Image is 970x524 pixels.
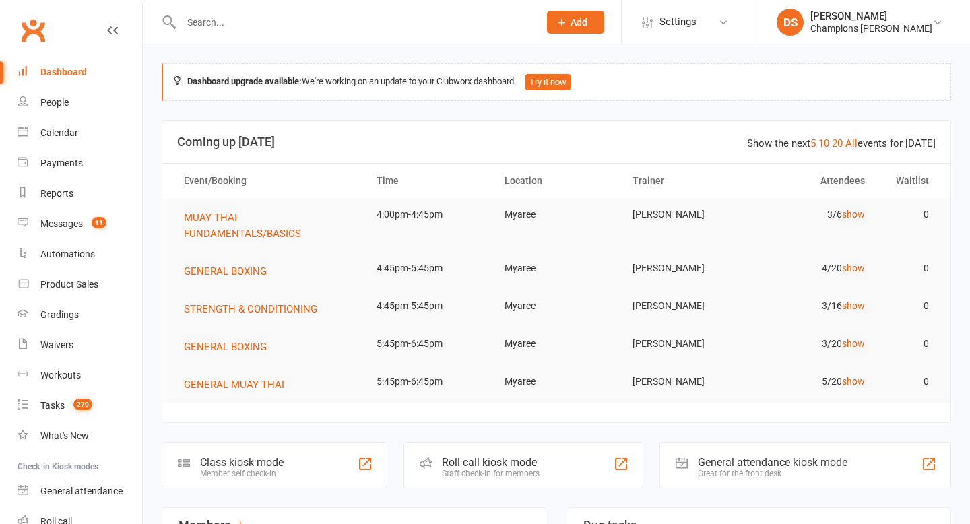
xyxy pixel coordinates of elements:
[40,188,73,199] div: Reports
[184,376,294,393] button: GENERAL MUAY THAI
[492,366,620,397] td: Myaree
[842,263,865,273] a: show
[18,239,142,269] a: Automations
[40,279,98,290] div: Product Sales
[184,341,267,353] span: GENERAL BOXING
[18,421,142,451] a: What's New
[92,217,106,228] span: 11
[184,265,267,277] span: GENERAL BOXING
[748,253,876,284] td: 4/20
[172,164,364,198] th: Event/Booking
[748,328,876,360] td: 3/20
[810,137,816,150] a: 5
[184,301,327,317] button: STRENGTH & CONDITIONING
[18,209,142,239] a: Messages 11
[877,290,941,322] td: 0
[877,164,941,198] th: Waitlist
[40,486,123,496] div: General attendance
[18,118,142,148] a: Calendar
[364,328,492,360] td: 5:45pm-6:45pm
[18,88,142,118] a: People
[698,469,847,478] div: Great for the front desk
[18,476,142,506] a: General attendance kiosk mode
[818,137,829,150] a: 10
[18,178,142,209] a: Reports
[492,253,620,284] td: Myaree
[18,57,142,88] a: Dashboard
[200,456,284,469] div: Class kiosk mode
[40,370,81,381] div: Workouts
[40,430,89,441] div: What's New
[810,22,932,34] div: Champions [PERSON_NAME]
[810,10,932,22] div: [PERSON_NAME]
[659,7,697,37] span: Settings
[748,164,876,198] th: Attendees
[842,209,865,220] a: show
[832,137,843,150] a: 20
[184,263,276,280] button: GENERAL BOXING
[364,290,492,322] td: 4:45pm-5:45pm
[748,199,876,230] td: 3/6
[571,17,587,28] span: Add
[364,199,492,230] td: 4:00pm-4:45pm
[40,158,83,168] div: Payments
[16,13,50,47] a: Clubworx
[877,328,941,360] td: 0
[40,67,87,77] div: Dashboard
[698,456,847,469] div: General attendance kiosk mode
[184,209,352,242] button: MUAY THAI FUNDAMENTALS/BASICS
[40,400,65,411] div: Tasks
[184,379,284,391] span: GENERAL MUAY THAI
[18,300,142,330] a: Gradings
[877,199,941,230] td: 0
[18,148,142,178] a: Payments
[620,164,748,198] th: Trainer
[877,366,941,397] td: 0
[525,74,571,90] button: Try it now
[184,211,301,240] span: MUAY THAI FUNDAMENTALS/BASICS
[184,303,317,315] span: STRENGTH & CONDITIONING
[492,164,620,198] th: Location
[620,253,748,284] td: [PERSON_NAME]
[40,127,78,138] div: Calendar
[620,328,748,360] td: [PERSON_NAME]
[877,253,941,284] td: 0
[748,290,876,322] td: 3/16
[187,76,302,86] strong: Dashboard upgrade available:
[200,469,284,478] div: Member self check-in
[364,366,492,397] td: 5:45pm-6:45pm
[40,97,69,108] div: People
[40,249,95,259] div: Automations
[162,63,951,101] div: We're working on an update to your Clubworx dashboard.
[620,199,748,230] td: [PERSON_NAME]
[492,290,620,322] td: Myaree
[492,199,620,230] td: Myaree
[747,135,936,152] div: Show the next events for [DATE]
[748,366,876,397] td: 5/20
[442,456,540,469] div: Roll call kiosk mode
[40,218,83,229] div: Messages
[364,253,492,284] td: 4:45pm-5:45pm
[777,9,804,36] div: DS
[842,376,865,387] a: show
[18,330,142,360] a: Waivers
[177,135,936,149] h3: Coming up [DATE]
[492,328,620,360] td: Myaree
[442,469,540,478] div: Staff check-in for members
[842,338,865,349] a: show
[620,366,748,397] td: [PERSON_NAME]
[18,391,142,421] a: Tasks 270
[364,164,492,198] th: Time
[40,309,79,320] div: Gradings
[73,399,92,410] span: 270
[18,360,142,391] a: Workouts
[177,13,529,32] input: Search...
[18,269,142,300] a: Product Sales
[40,339,73,350] div: Waivers
[842,300,865,311] a: show
[845,137,858,150] a: All
[184,339,276,355] button: GENERAL BOXING
[547,11,604,34] button: Add
[620,290,748,322] td: [PERSON_NAME]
